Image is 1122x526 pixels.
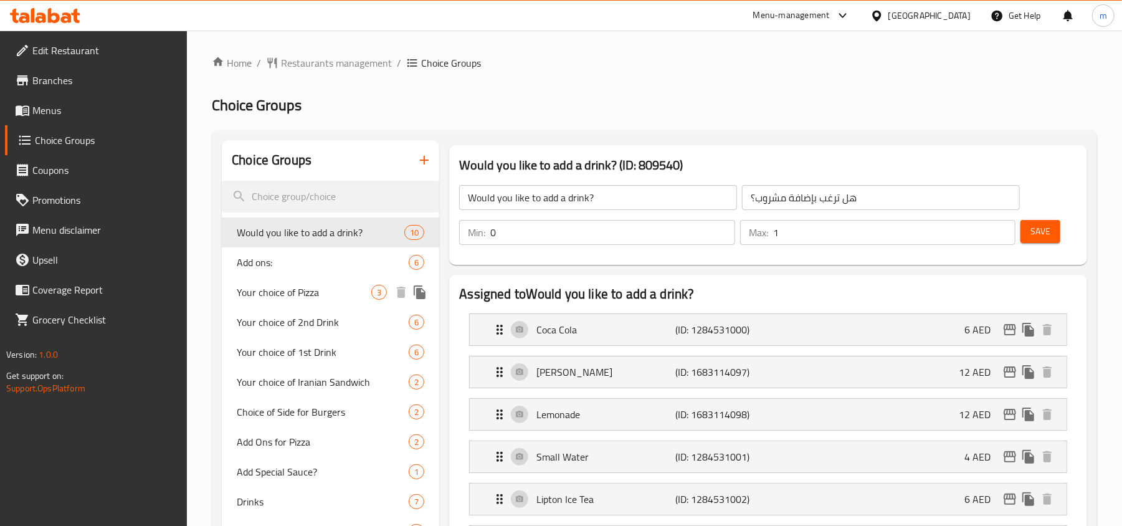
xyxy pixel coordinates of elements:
[5,65,188,95] a: Branches
[1019,320,1038,339] button: duplicate
[5,305,188,335] a: Grocery Checklist
[1001,405,1019,424] button: edit
[536,492,675,507] p: Lipton Ice Tea
[536,365,675,380] p: [PERSON_NAME]
[222,307,439,337] div: Your choice of 2nd Drink6
[676,365,769,380] p: (ID: 1683114097)
[404,225,424,240] div: Choices
[959,365,1001,380] p: 12 AED
[32,103,178,118] span: Menus
[237,375,409,390] span: Your choice of Iranian Sandwich
[222,427,439,457] div: Add Ons for Pizza2
[409,345,424,360] div: Choices
[409,496,424,508] span: 7
[222,457,439,487] div: Add Special Sauce?1
[1001,320,1019,339] button: edit
[237,464,409,479] span: Add Special Sauce?
[1019,363,1038,381] button: duplicate
[6,368,64,384] span: Get support on:
[5,245,188,275] a: Upsell
[459,155,1077,175] h3: Would you like to add a drink? (ID: 809540)
[409,404,424,419] div: Choices
[411,283,429,302] button: duplicate
[371,285,387,300] div: Choices
[32,252,178,267] span: Upsell
[1019,447,1038,466] button: duplicate
[237,285,371,300] span: Your choice of Pizza
[32,222,178,237] span: Menu disclaimer
[459,285,1077,304] h2: Assigned to Would you like to add a drink?
[468,225,485,240] p: Min:
[409,436,424,448] span: 2
[1038,405,1057,424] button: delete
[222,367,439,397] div: Your choice of Iranian Sandwich2
[5,275,188,305] a: Coverage Report
[459,351,1077,393] li: Expand
[212,55,252,70] a: Home
[392,283,411,302] button: delete
[964,492,1001,507] p: 6 AED
[222,397,439,427] div: Choice of Side for Burgers2
[459,393,1077,436] li: Expand
[409,434,424,449] div: Choices
[5,95,188,125] a: Menus
[1019,490,1038,509] button: duplicate
[1038,447,1057,466] button: delete
[5,36,188,65] a: Edit Restaurant
[409,376,424,388] span: 2
[1030,224,1050,239] span: Save
[222,277,439,307] div: Your choice of Pizza3deleteduplicate
[409,317,424,328] span: 6
[470,484,1067,515] div: Expand
[237,494,409,509] span: Drinks
[749,225,768,240] p: Max:
[212,55,1097,70] nav: breadcrumb
[1020,220,1060,243] button: Save
[405,227,424,239] span: 10
[888,9,971,22] div: [GEOGRAPHIC_DATA]
[372,287,386,299] span: 3
[409,406,424,418] span: 2
[6,380,85,396] a: Support.OpsPlatform
[470,356,1067,388] div: Expand
[536,449,675,464] p: Small Water
[409,466,424,478] span: 1
[281,55,392,70] span: Restaurants management
[232,151,311,170] h2: Choice Groups
[1038,363,1057,381] button: delete
[959,407,1001,422] p: 12 AED
[409,315,424,330] div: Choices
[459,308,1077,351] li: Expand
[536,407,675,422] p: Lemonade
[1001,490,1019,509] button: edit
[964,322,1001,337] p: 6 AED
[32,282,178,297] span: Coverage Report
[470,441,1067,472] div: Expand
[409,255,424,270] div: Choices
[470,399,1067,430] div: Expand
[409,494,424,509] div: Choices
[237,345,409,360] span: Your choice of 1st Drink
[257,55,261,70] li: /
[32,193,178,208] span: Promotions
[459,436,1077,478] li: Expand
[35,133,178,148] span: Choice Groups
[237,255,409,270] span: Add ons:
[1038,320,1057,339] button: delete
[266,55,392,70] a: Restaurants management
[237,225,404,240] span: Would you like to add a drink?
[409,257,424,269] span: 6
[6,347,37,363] span: Version:
[409,464,424,479] div: Choices
[409,375,424,390] div: Choices
[222,337,439,367] div: Your choice of 1st Drink6
[397,55,401,70] li: /
[676,492,769,507] p: (ID: 1284531002)
[32,163,178,178] span: Coupons
[676,449,769,464] p: (ID: 1284531001)
[409,347,424,358] span: 6
[5,125,188,155] a: Choice Groups
[5,155,188,185] a: Coupons
[676,322,769,337] p: (ID: 1284531000)
[536,322,675,337] p: Coca Cola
